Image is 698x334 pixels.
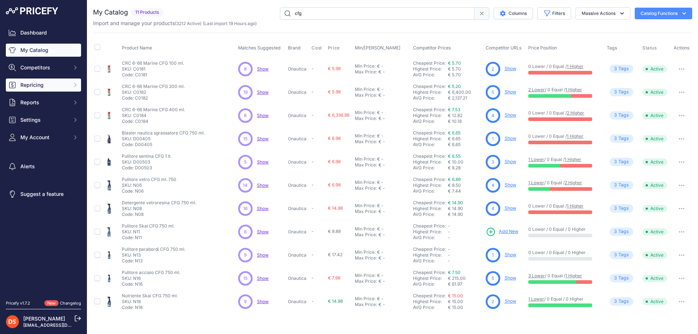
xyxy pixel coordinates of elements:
span: s [626,158,629,165]
span: 8 [244,66,246,72]
p: Code: N11 [122,235,174,241]
span: € 6.65 [448,136,461,141]
div: - [380,203,384,209]
p: Code: C0184 [122,118,185,124]
div: Highest Price: [413,229,448,235]
div: - [381,232,385,238]
span: 3 [614,89,617,96]
div: Highest Price: [413,136,448,142]
span: s [626,182,629,189]
a: 2 Higher [565,180,582,185]
button: Cost [312,45,323,51]
a: € 6.89 [448,177,461,182]
span: 3 [614,158,617,165]
p: Onautica [288,136,309,142]
span: 16 [243,205,248,212]
div: Max Price: [355,185,377,191]
span: € 6.98 [328,136,341,141]
span: Price Position [528,45,557,51]
div: - [381,209,385,214]
div: € [377,203,380,209]
span: € 14.90 [448,206,463,211]
a: Show [257,206,269,211]
span: Add New [499,228,518,235]
button: Catalog Functions [635,8,692,19]
span: Repricing [20,81,68,89]
span: € 9.89 [328,229,341,234]
span: s [626,65,629,72]
a: Show [505,159,516,164]
span: Show [257,89,269,95]
span: Active [642,158,667,166]
span: € 6,336.98 [328,112,349,118]
button: My Account [6,131,81,144]
span: - [448,235,450,240]
div: - [380,226,384,232]
a: Cheapest Price: [413,107,446,112]
div: - [380,156,384,162]
button: Filters [537,7,571,20]
p: 0 Lower / 0 Equal / [528,110,599,116]
span: - [448,229,450,234]
p: SKU: C0184 [122,113,185,118]
p: Import and manage your products [93,20,257,27]
button: Status [642,45,658,51]
a: Show [505,112,516,118]
p: CRC 6-66 Marine CFG 200 ml. [122,84,185,89]
a: 3212 Active [176,21,200,26]
div: € 2,137.21 [448,95,483,101]
div: € [377,133,380,139]
div: € [377,110,380,116]
div: - [380,133,384,139]
a: Show [505,66,516,71]
div: - [380,180,384,185]
p: SKU: D00503 [122,159,172,165]
p: Onautica [288,66,309,72]
span: € 5.98 [328,66,341,71]
a: Cheapest Price: [413,223,446,229]
p: Pulitore sentina CFG 1 lt. [122,153,172,159]
a: Show [257,229,269,234]
a: € 15.00 [448,293,463,298]
div: € [377,156,380,162]
a: [PERSON_NAME] [23,315,65,322]
div: AVG Price: [413,188,448,194]
span: 3 [492,159,494,165]
p: / 0 Equal / [528,180,599,186]
span: 19 [243,89,248,96]
button: Settings [6,113,81,126]
a: € 5.70 [448,60,461,66]
span: 2 [492,66,494,72]
div: Min Price: [355,110,376,116]
a: Show [505,252,516,257]
a: 1 Higher [567,203,583,209]
span: 4 [492,112,494,119]
p: Pulitore vetro CFG ml. 750 [122,177,176,182]
span: Active [642,182,667,189]
p: Onautica [288,182,309,188]
a: Show [257,275,269,281]
a: Show [257,299,269,304]
span: € 5.70 [448,66,461,72]
a: Suggest a feature [6,188,81,201]
span: My Account [20,134,68,141]
span: Active [642,228,667,236]
div: AVG Price: [413,118,448,124]
p: 0 Lower / 0 Equal / [528,133,599,139]
a: Show [257,182,269,188]
div: AVG Price: [413,72,448,78]
span: Active [642,65,667,73]
span: 5 [492,89,494,96]
span: s [626,89,629,96]
div: - [381,116,385,121]
div: Highest Price: [413,66,448,72]
span: - [448,246,450,252]
div: - [381,139,385,145]
p: Pulitore Skai CFG 750 ml. [122,223,174,229]
a: € 7.50 [448,270,461,275]
p: Onautica [288,113,309,118]
p: Onautica [288,206,309,212]
div: Min Price: [355,156,376,162]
